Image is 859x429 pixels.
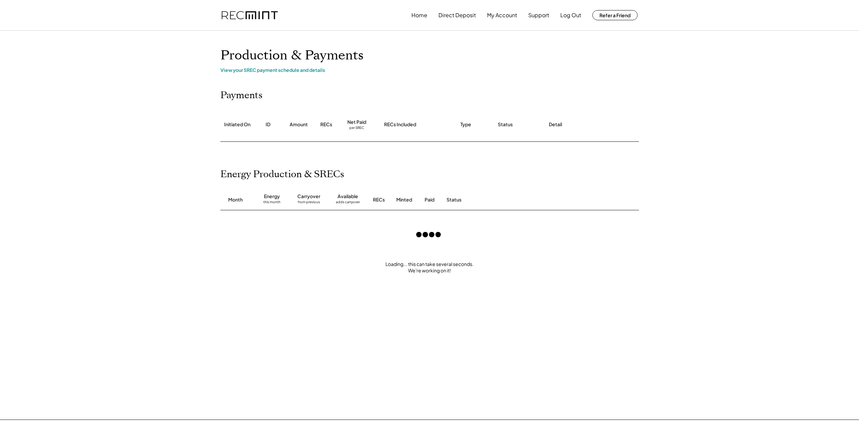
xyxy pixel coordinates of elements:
[222,11,278,20] img: recmint-logotype%403x.png
[498,121,513,128] div: Status
[549,121,562,128] div: Detail
[220,169,344,180] h2: Energy Production & SRECs
[411,8,427,22] button: Home
[297,193,320,200] div: Carryover
[320,121,332,128] div: RECs
[298,200,320,207] div: from previous
[528,8,549,22] button: Support
[347,119,366,126] div: Net Paid
[349,126,364,131] div: per SREC
[447,196,561,203] div: Status
[290,121,308,128] div: Amount
[487,8,517,22] button: My Account
[220,90,263,101] h2: Payments
[425,196,434,203] div: Paid
[560,8,581,22] button: Log Out
[396,196,412,203] div: Minted
[438,8,476,22] button: Direct Deposit
[224,121,250,128] div: Initiated On
[266,121,270,128] div: ID
[338,193,358,200] div: Available
[228,196,243,203] div: Month
[384,121,416,128] div: RECs Included
[336,200,360,207] div: adds carryover
[460,121,471,128] div: Type
[373,196,385,203] div: RECs
[220,67,639,73] div: View your SREC payment schedule and details
[214,261,646,274] div: Loading... this can take several seconds. We're working on it!
[263,200,280,207] div: this month
[592,10,638,20] button: Refer a Friend
[264,193,280,200] div: Energy
[220,48,639,63] h1: Production & Payments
